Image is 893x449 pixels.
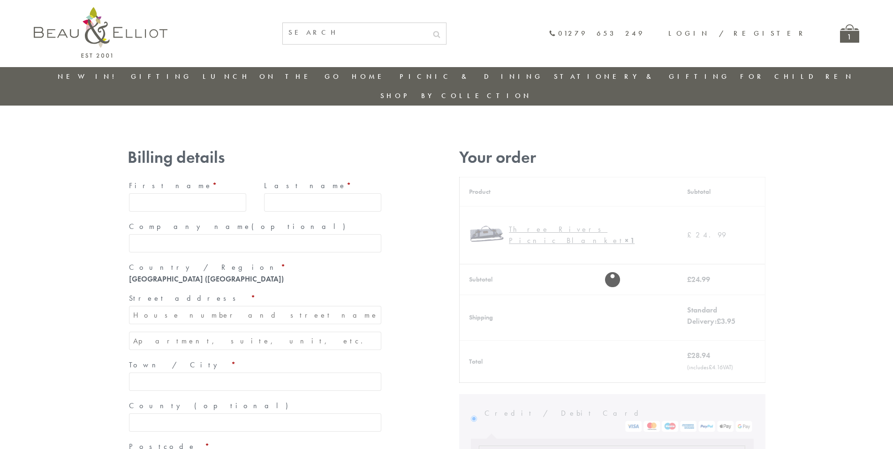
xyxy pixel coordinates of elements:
[264,178,381,193] label: Last name
[740,72,854,81] a: For Children
[128,148,383,167] h3: Billing details
[34,7,167,58] img: logo
[131,72,192,81] a: Gifting
[554,72,730,81] a: Stationery & Gifting
[380,91,532,100] a: Shop by collection
[400,72,543,81] a: Picnic & Dining
[129,219,381,234] label: Company name
[203,72,341,81] a: Lunch On The Go
[129,291,381,306] label: Street address
[129,398,381,413] label: County
[129,260,381,275] label: Country / Region
[283,23,427,42] input: SEARCH
[129,274,284,284] strong: [GEOGRAPHIC_DATA] ([GEOGRAPHIC_DATA])
[129,332,381,350] input: Apartment, suite, unit, etc. (optional)
[129,358,381,373] label: Town / City
[459,148,765,167] h3: Your order
[58,72,121,81] a: New in!
[549,30,645,38] a: 01279 653 249
[194,401,294,411] span: (optional)
[251,221,351,231] span: (optional)
[129,306,381,324] input: House number and street name
[840,24,859,43] a: 1
[352,72,389,81] a: Home
[668,29,807,38] a: Login / Register
[129,178,246,193] label: First name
